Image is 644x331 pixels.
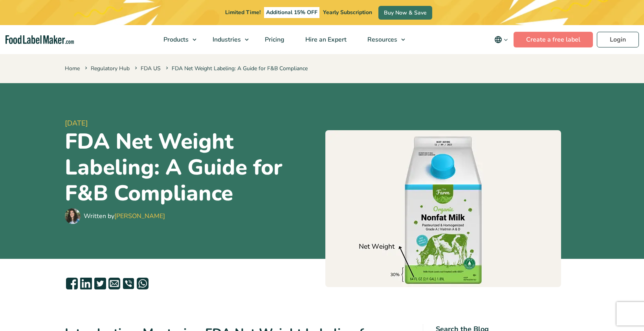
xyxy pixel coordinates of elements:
[323,9,372,16] span: Yearly Subscription
[264,7,319,18] span: Additional 15% OFF
[84,211,165,221] div: Written by
[153,25,200,54] a: Products
[65,118,319,129] span: [DATE]
[65,129,319,206] h1: FDA Net Weight Labeling: A Guide for F&B Compliance
[303,35,347,44] span: Hire an Expert
[357,25,409,54] a: Resources
[262,35,285,44] span: Pricing
[164,65,308,72] span: FDA Net Weight Labeling: A Guide for F&B Compliance
[255,25,293,54] a: Pricing
[514,32,593,47] a: Create a free label
[91,65,130,72] a: Regulatory Hub
[225,9,261,16] span: Limited Time!
[202,25,253,54] a: Industries
[65,65,80,72] a: Home
[378,6,432,20] a: Buy Now & Save
[114,212,165,220] a: [PERSON_NAME]
[161,35,189,44] span: Products
[65,208,81,224] img: Maria Abi Hanna - Food Label Maker
[295,25,355,54] a: Hire an Expert
[141,65,161,72] a: FDA US
[597,32,639,47] a: Login
[365,35,398,44] span: Resources
[210,35,242,44] span: Industries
